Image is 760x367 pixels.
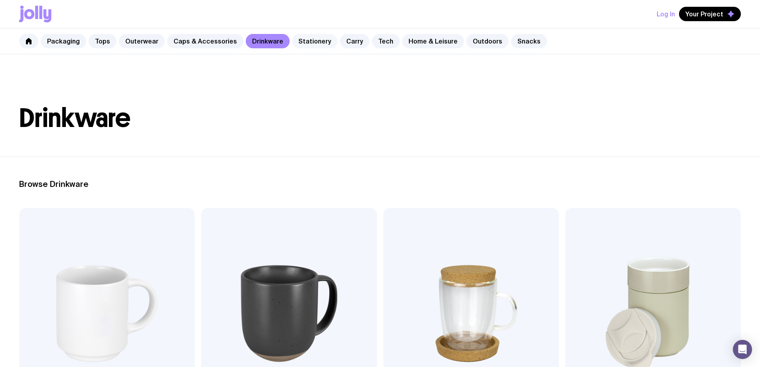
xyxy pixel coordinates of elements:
[340,34,369,48] a: Carry
[246,34,290,48] a: Drinkware
[679,7,741,21] button: Your Project
[685,10,723,18] span: Your Project
[19,179,741,189] h2: Browse Drinkware
[372,34,400,48] a: Tech
[402,34,464,48] a: Home & Leisure
[466,34,509,48] a: Outdoors
[511,34,547,48] a: Snacks
[657,7,675,21] button: Log In
[119,34,165,48] a: Outerwear
[292,34,338,48] a: Stationery
[167,34,243,48] a: Caps & Accessories
[19,105,741,131] h1: Drinkware
[41,34,86,48] a: Packaging
[733,340,752,359] div: Open Intercom Messenger
[89,34,116,48] a: Tops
